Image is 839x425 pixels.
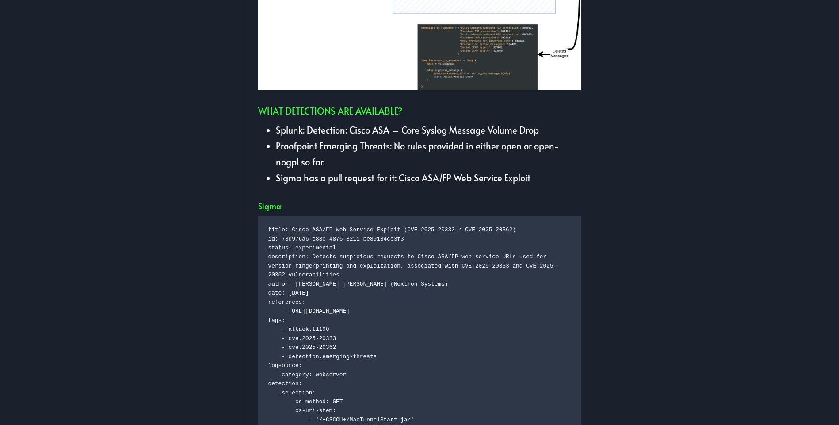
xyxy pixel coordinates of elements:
[276,122,581,138] li: Splunk: Detection: Cisco ASA – Core Syslog Message Volume Drop
[258,200,581,212] h3: Sigma
[258,104,581,118] h2: What Detections are Available?
[276,170,581,186] li: Sigma has a pull request for it: Cisco ASA/FP Web Service Exploit
[276,138,581,170] li: Proofpoint Emerging Threats: No rules provided in either open or open-nogpl so far.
